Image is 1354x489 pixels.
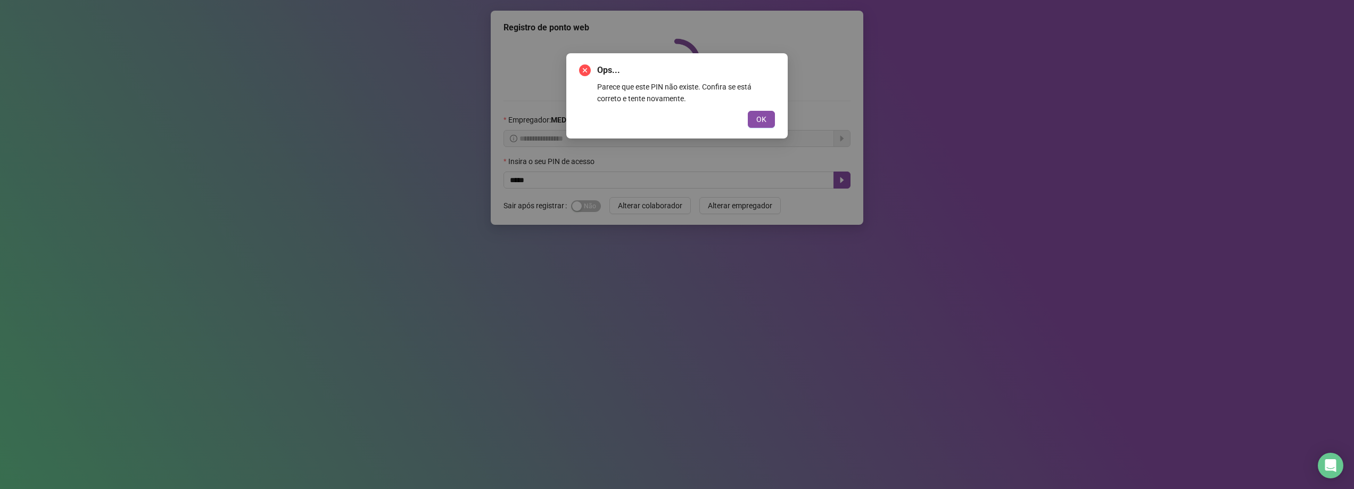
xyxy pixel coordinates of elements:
[756,113,766,125] span: OK
[579,64,591,76] span: close-circle
[597,81,775,104] div: Parece que este PIN não existe. Confira se está correto e tente novamente.
[1318,453,1343,478] div: Open Intercom Messenger
[748,111,775,128] button: OK
[597,64,775,77] span: Ops...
